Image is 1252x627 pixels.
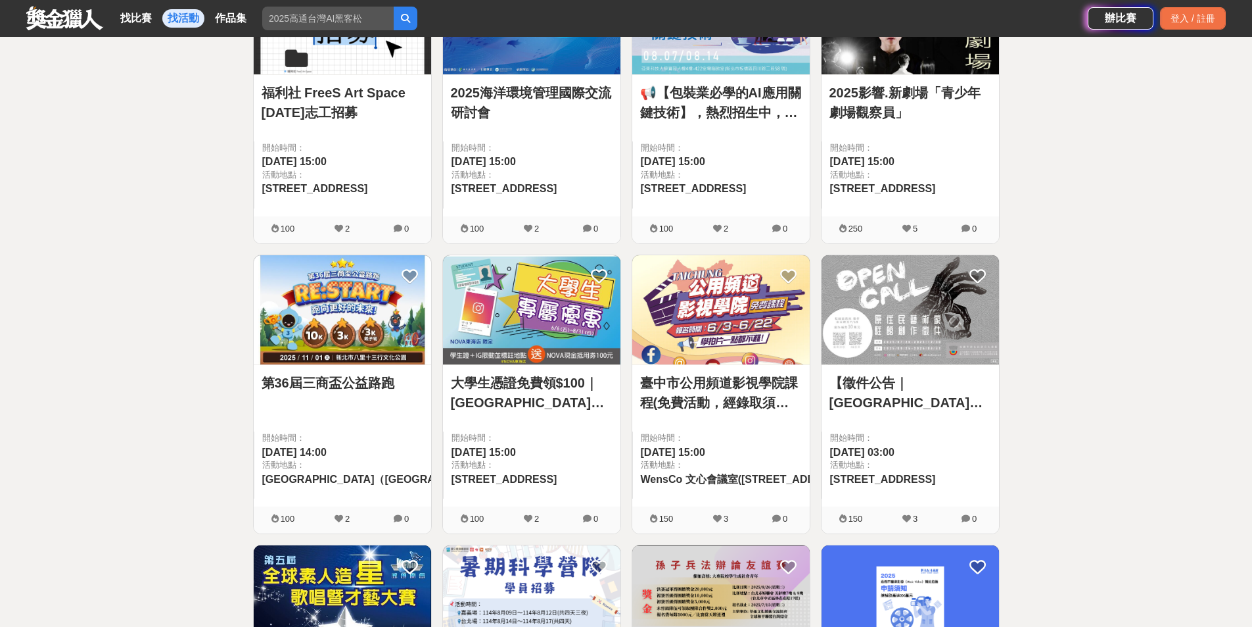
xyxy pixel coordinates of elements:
[830,168,991,182] span: 活動地點：
[262,141,423,155] span: 開始時間：
[262,83,423,122] a: 福利社 FreeS Art Space [DATE]志工招募
[470,224,484,234] span: 100
[783,224,787,234] span: 0
[262,7,394,30] input: 2025高通台灣AI黑客松
[593,224,598,234] span: 0
[830,156,894,167] span: [DATE] 15:00
[452,141,613,155] span: 開始時間：
[443,255,620,366] a: Cover Image
[632,255,810,366] a: Cover Image
[641,474,931,485] span: WensCo 文心會議室([STREET_ADDRESS]、3樓、4樓、5樓)
[641,168,802,182] span: 活動地點：
[848,514,863,524] span: 150
[345,514,350,524] span: 2
[640,373,802,413] a: 臺中市公用頻道影視學院課程(免費活動，經錄取須繳納保證金)
[262,183,368,194] span: [STREET_ADDRESS]
[470,514,484,524] span: 100
[1160,7,1226,30] div: 登入 / 註冊
[452,432,613,445] span: 開始時間：
[972,514,977,524] span: 0
[281,224,295,234] span: 100
[848,224,863,234] span: 250
[641,459,931,472] span: 活動地點：
[115,9,157,28] a: 找比賽
[345,224,350,234] span: 2
[641,432,802,445] span: 開始時間：
[262,447,327,458] span: [DATE] 14:00
[452,474,557,485] span: [STREET_ADDRESS]
[641,447,705,458] span: [DATE] 15:00
[452,447,516,458] span: [DATE] 15:00
[913,224,917,234] span: 5
[830,474,936,485] span: [STREET_ADDRESS]
[783,514,787,524] span: 0
[404,224,409,234] span: 0
[281,514,295,524] span: 100
[830,459,991,472] span: 活動地點：
[830,432,991,445] span: 開始時間：
[829,83,991,122] a: 2025影響.新劇場「青少年劇場觀察員」
[972,224,977,234] span: 0
[830,141,991,155] span: 開始時間：
[829,373,991,413] a: 【徵件公告｜[GEOGRAPHIC_DATA]住民族文化會館 114 年度藝術家駐館計畫】
[452,183,557,194] span: [STREET_ADDRESS]
[641,156,705,167] span: [DATE] 15:00
[452,156,516,167] span: [DATE] 15:00
[724,514,728,524] span: 3
[262,432,423,445] span: 開始時間：
[452,168,613,182] span: 活動地點：
[640,83,802,122] a: 📢【包裝業必學的AI應用關鍵技術】，熱烈招生中，歡迎踴躍報名！
[262,474,764,485] span: [GEOGRAPHIC_DATA]（[GEOGRAPHIC_DATA]挖[GEOGRAPHIC_DATA]，[GEOGRAPHIC_DATA]旁）
[822,255,999,365] img: Cover Image
[830,447,894,458] span: [DATE] 03:00
[452,459,613,472] span: 活動地點：
[534,514,539,524] span: 2
[724,224,728,234] span: 2
[641,141,802,155] span: 開始時間：
[913,514,917,524] span: 3
[162,9,204,28] a: 找活動
[262,156,327,167] span: [DATE] 15:00
[659,514,674,524] span: 150
[822,255,999,366] a: Cover Image
[534,224,539,234] span: 2
[641,183,747,194] span: [STREET_ADDRESS]
[254,255,431,366] a: Cover Image
[262,459,764,472] span: 活動地點：
[210,9,252,28] a: 作品集
[443,255,620,365] img: Cover Image
[451,373,613,413] a: 大學生憑證免費領$100｜[GEOGRAPHIC_DATA]來店禮
[262,373,423,393] a: 第36屆三商盃公益路跑
[659,224,674,234] span: 100
[593,514,598,524] span: 0
[830,183,936,194] span: [STREET_ADDRESS]
[262,168,423,182] span: 活動地點：
[404,514,409,524] span: 0
[254,255,431,365] img: Cover Image
[1088,7,1153,30] a: 辦比賽
[451,83,613,122] a: 2025海洋環境管理國際交流研討會
[632,255,810,365] img: Cover Image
